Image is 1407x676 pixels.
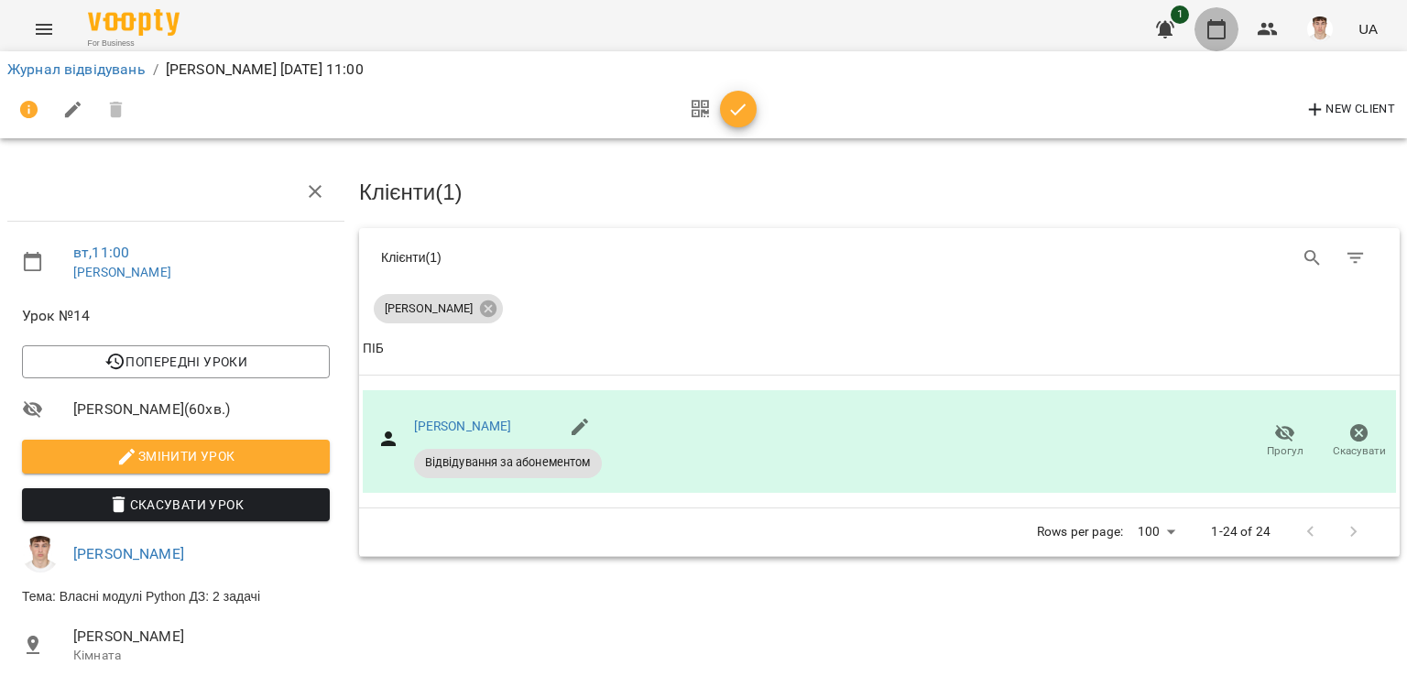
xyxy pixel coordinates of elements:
div: Sort [363,338,384,360]
button: Змінити урок [22,440,330,473]
button: UA [1351,12,1385,46]
button: Прогул [1248,416,1322,467]
button: Menu [22,7,66,51]
a: [PERSON_NAME] [73,545,184,562]
button: Скасувати Урок [22,488,330,521]
span: [PERSON_NAME] [374,300,484,317]
p: 1-24 of 24 [1211,523,1270,541]
span: Прогул [1267,443,1303,459]
span: For Business [88,38,180,49]
span: [PERSON_NAME] [73,626,330,648]
img: 8fe045a9c59afd95b04cf3756caf59e6.jpg [22,536,59,572]
p: [PERSON_NAME] [DATE] 11:00 [166,59,364,81]
img: Voopty Logo [88,9,180,36]
span: New Client [1304,99,1395,121]
a: [PERSON_NAME] [414,419,512,433]
button: Попередні уроки [22,345,330,378]
p: Rows per page: [1037,523,1123,541]
button: Скасувати [1322,416,1396,467]
span: Урок №14 [22,305,330,327]
div: ПІБ [363,338,384,360]
a: Журнал відвідувань [7,60,146,78]
a: [PERSON_NAME] [73,265,171,279]
div: 100 [1130,518,1182,545]
span: Відвідування за абонементом [414,454,602,471]
span: Скасувати Урок [37,494,315,516]
li: Тема: Власні модулі Python ДЗ: 2 задачі [7,580,344,613]
span: Скасувати [1333,443,1386,459]
span: Змінити урок [37,445,315,467]
nav: breadcrumb [7,59,1400,81]
button: Фільтр [1334,236,1378,280]
div: Table Toolbar [359,228,1400,287]
span: Попередні уроки [37,351,315,373]
div: Клієнти ( 1 ) [381,248,866,267]
img: 8fe045a9c59afd95b04cf3756caf59e6.jpg [1307,16,1333,42]
h3: Клієнти ( 1 ) [359,180,1400,204]
button: New Client [1300,95,1400,125]
span: UA [1358,19,1378,38]
li: / [153,59,158,81]
a: вт , 11:00 [73,244,129,261]
button: Search [1291,236,1335,280]
span: [PERSON_NAME] ( 60 хв. ) [73,398,330,420]
p: Кімната [73,647,330,665]
span: ПІБ [363,338,1396,360]
span: 1 [1171,5,1189,24]
div: [PERSON_NAME] [374,294,503,323]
